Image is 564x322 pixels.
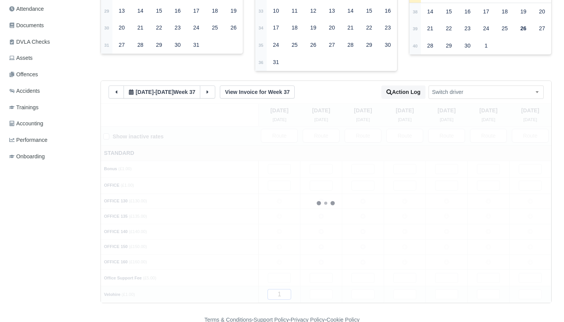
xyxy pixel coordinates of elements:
span: Onboarding [9,152,45,161]
span: Assets [9,54,33,62]
div: 24 [188,20,204,35]
div: 15 [151,3,167,18]
strong: 40 [413,44,418,48]
a: Onboarding [6,149,91,164]
div: 17 [478,4,495,19]
strong: 30 [104,26,109,30]
a: Performance [6,133,91,148]
div: 20 [324,20,340,35]
div: 21 [342,20,359,35]
a: Attendance [6,2,91,16]
div: 23 [459,21,476,36]
span: DVLA Checks [9,38,50,46]
span: Switch driver [429,85,544,99]
a: Assets [6,51,91,66]
div: 13 [114,3,130,18]
div: 30 [170,38,186,53]
strong: 38 [413,10,418,14]
strong: 29 [104,9,109,13]
div: 31 [188,38,204,53]
div: 19 [305,20,322,35]
div: 26 [225,20,242,35]
span: Accounting [9,119,43,128]
div: 27 [324,38,340,53]
div: 24 [478,21,495,36]
div: 14 [132,3,149,18]
div: 31 [268,55,284,70]
div: 20 [114,20,130,35]
div: 21 [132,20,149,35]
div: 12 [305,3,322,18]
iframe: Chat Widget [526,285,564,322]
div: 16 [459,4,476,19]
span: Offences [9,70,38,79]
div: 29 [361,38,378,53]
a: Offences [6,67,91,82]
span: Accidents [9,87,40,95]
span: Attendance [9,5,44,13]
div: 30 [379,38,396,53]
div: 13 [324,3,340,18]
span: Performance [9,136,48,145]
div: 28 [342,38,359,53]
div: 29 [151,38,167,53]
a: Documents [6,18,91,33]
div: 14 [342,3,359,18]
div: 28 [132,38,149,53]
strong: 33 [259,9,264,13]
div: 15 [361,3,378,18]
div: 16 [170,3,186,18]
div: 22 [151,20,167,35]
span: Switch driver [429,87,543,97]
strong: 36 [259,60,264,65]
div: 19 [225,3,242,18]
div: 25 [207,20,223,35]
span: 1 week ago [155,89,173,95]
div: 27 [534,21,550,36]
div: 18 [496,4,513,19]
span: 2 weeks ago [135,89,153,95]
div: 24 [268,38,284,53]
div: 21 [422,21,439,36]
strong: 26 [520,25,526,31]
div: 19 [515,4,532,19]
strong: 39 [413,26,418,31]
div: 22 [361,20,378,35]
div: 18 [207,3,223,18]
a: Accounting [6,116,91,131]
div: 27 [114,38,130,53]
a: Trainings [6,100,91,115]
strong: 35 [259,43,264,48]
div: 28 [422,38,439,53]
div: 26 [305,38,322,53]
a: DVLA Checks [6,34,91,49]
div: 25 [287,38,303,53]
div: 30 [459,38,476,53]
div: 23 [379,20,396,35]
div: 20 [534,4,550,19]
div: 25 [496,21,513,36]
div: 18 [287,20,303,35]
div: 14 [422,4,439,19]
div: 10 [268,3,284,18]
button: Action Log [381,85,425,99]
strong: 34 [259,26,264,30]
div: 1 [478,38,495,53]
div: 23 [170,20,186,35]
span: Trainings [9,103,38,112]
button: [DATE]-[DATE]Week 37 [124,85,200,99]
div: 17 [268,20,284,35]
div: 15 [441,4,457,19]
div: 29 [441,38,457,53]
div: 22 [441,21,457,36]
div: 17 [188,3,204,18]
span: Documents [9,21,44,30]
div: 16 [379,3,396,18]
strong: 31 [104,43,109,48]
a: Accidents [6,84,91,99]
div: 11 [287,3,303,18]
a: View Invoice for Week 37 [220,85,295,99]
